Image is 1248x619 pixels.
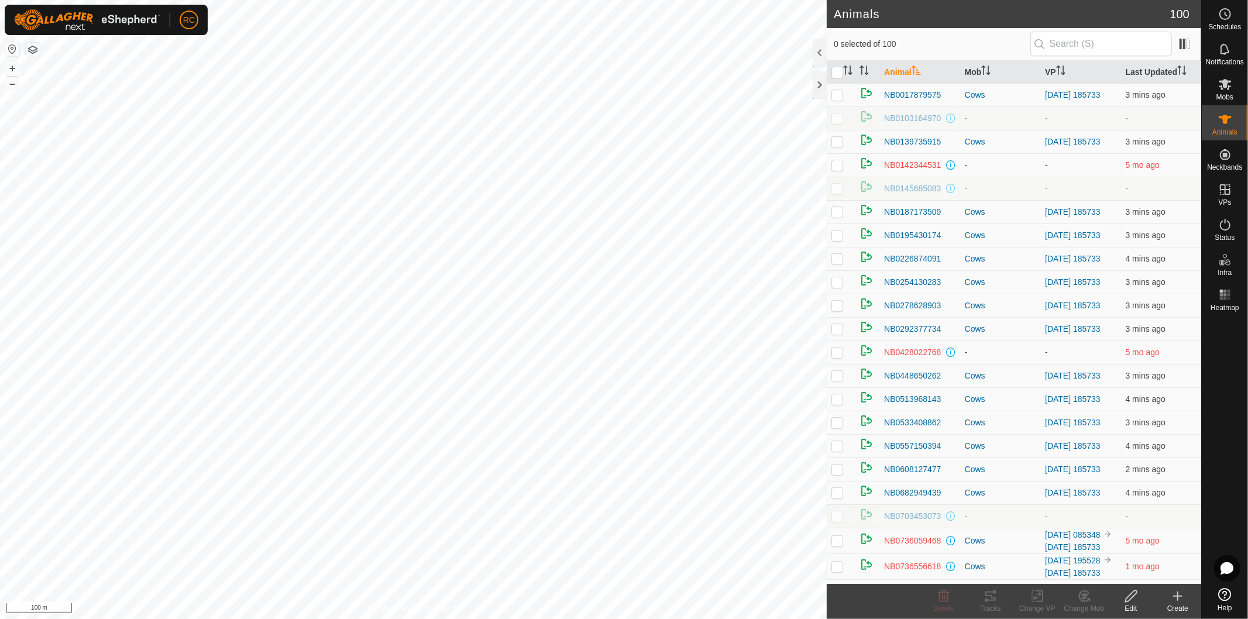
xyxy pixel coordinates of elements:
[859,273,874,287] img: returning on
[884,253,941,265] span: NB0226874091
[859,343,874,357] img: returning on
[1126,371,1166,380] span: 12 Aug 2025, 2:55 pm
[965,510,1036,522] div: -
[859,532,874,546] img: returning on
[1045,542,1101,552] a: [DATE] 185733
[843,67,852,77] p-sorticon: Activate to sort
[1126,114,1129,123] span: -
[965,487,1036,499] div: Cows
[965,417,1036,429] div: Cows
[1126,394,1166,404] span: 12 Aug 2025, 2:55 pm
[1126,511,1129,521] span: -
[1126,536,1160,545] span: 1 Mar 2025, 8:06 pm
[1126,324,1166,333] span: 12 Aug 2025, 2:55 pm
[1121,61,1201,84] th: Last Updated
[1126,231,1166,240] span: 12 Aug 2025, 2:56 pm
[1126,441,1166,451] span: 12 Aug 2025, 2:55 pm
[859,297,874,311] img: returning on
[1061,603,1108,614] div: Change Mob
[859,367,874,381] img: returning on
[1030,32,1172,56] input: Search (S)
[859,460,874,474] img: returning on
[1045,254,1101,263] a: [DATE] 185733
[965,323,1036,335] div: Cows
[1177,67,1187,77] p-sorticon: Activate to sort
[1126,488,1166,497] span: 12 Aug 2025, 2:55 pm
[965,535,1036,547] div: Cows
[859,582,874,596] img: returning on
[859,250,874,264] img: returning on
[1206,59,1244,66] span: Notifications
[1108,603,1154,614] div: Edit
[859,226,874,240] img: returning on
[1014,603,1061,614] div: Change VP
[859,133,874,147] img: returning on
[859,86,874,100] img: returning on
[1216,94,1233,101] span: Mobs
[965,112,1036,125] div: -
[1208,23,1241,30] span: Schedules
[981,67,991,77] p-sorticon: Activate to sort
[965,89,1036,101] div: Cows
[1154,603,1201,614] div: Create
[965,276,1036,288] div: Cows
[965,253,1036,265] div: Cows
[1045,511,1048,521] app-display-virtual-paddock-transition: -
[884,136,941,148] span: NB0139735915
[834,38,1030,50] span: 0 selected of 100
[1126,301,1166,310] span: 12 Aug 2025, 2:55 pm
[1218,199,1231,206] span: VPs
[912,67,921,77] p-sorticon: Activate to sort
[1126,137,1166,146] span: 12 Aug 2025, 2:56 pm
[884,229,941,242] span: NB0195430174
[183,14,195,26] span: RC
[884,560,941,573] span: NB0736556618
[1045,277,1101,287] a: [DATE] 185733
[965,136,1036,148] div: Cows
[879,61,960,84] th: Animal
[1126,465,1166,474] span: 12 Aug 2025, 2:56 pm
[1045,348,1048,357] app-display-virtual-paddock-transition: -
[1045,231,1101,240] a: [DATE] 185733
[965,393,1036,405] div: Cows
[1126,277,1166,287] span: 12 Aug 2025, 2:55 pm
[1126,90,1166,99] span: 12 Aug 2025, 2:55 pm
[1103,529,1112,539] img: to
[5,61,19,75] button: +
[859,180,874,194] img: returning on
[1202,583,1248,616] a: Help
[859,507,874,521] img: returning on
[859,109,874,123] img: returning on
[965,370,1036,382] div: Cows
[1045,114,1048,123] app-display-virtual-paddock-transition: -
[965,560,1036,573] div: Cows
[1045,90,1101,99] a: [DATE] 185733
[884,463,941,476] span: NB0608127477
[1040,61,1120,84] th: VP
[1056,67,1065,77] p-sorticon: Activate to sort
[965,346,1036,359] div: -
[884,510,941,522] span: NB0703453073
[1045,465,1101,474] a: [DATE] 185733
[859,156,874,170] img: returning on
[1126,254,1166,263] span: 12 Aug 2025, 2:55 pm
[859,203,874,217] img: returning on
[884,323,941,335] span: NB0292377734
[967,603,1014,614] div: Tracks
[1045,568,1101,577] a: [DATE] 185733
[884,300,941,312] span: NB0278628903
[425,604,459,614] a: Contact Us
[1218,269,1232,276] span: Infra
[14,9,160,30] img: Gallagher Logo
[1045,160,1048,170] app-display-virtual-paddock-transition: -
[859,320,874,334] img: returning on
[965,229,1036,242] div: Cows
[1212,129,1237,136] span: Animals
[884,159,941,171] span: NB0142344531
[1215,234,1235,241] span: Status
[884,89,941,101] span: NB0017879575
[1126,418,1166,427] span: 12 Aug 2025, 2:55 pm
[5,77,19,91] button: –
[965,440,1036,452] div: Cows
[884,183,941,195] span: NB0145685083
